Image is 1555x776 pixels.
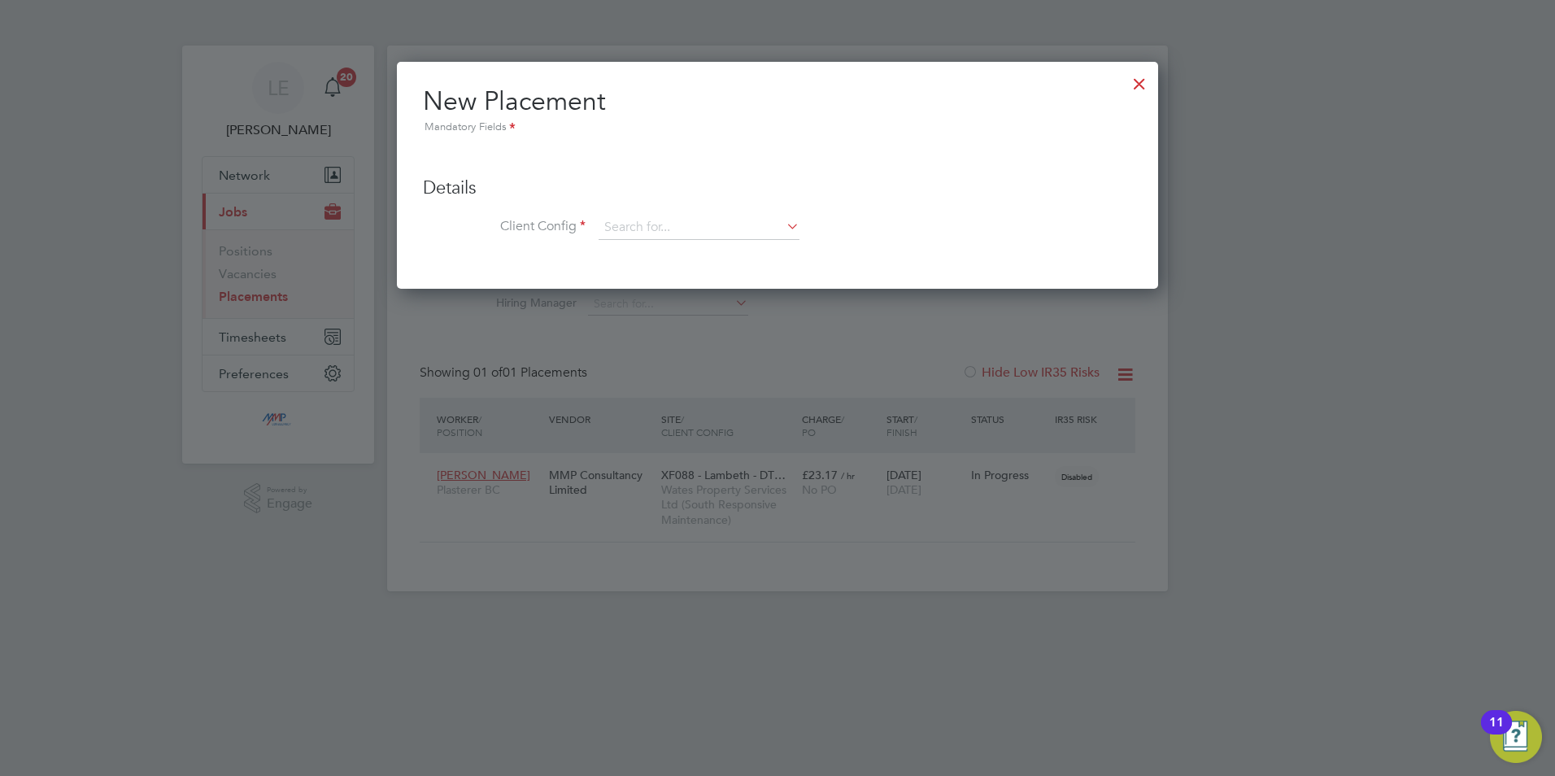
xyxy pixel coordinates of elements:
[1489,722,1504,743] div: 11
[423,85,1132,137] h2: New Placement
[423,177,1132,200] h3: Details
[1490,711,1542,763] button: Open Resource Center, 11 new notifications
[423,218,586,235] label: Client Config
[599,216,799,240] input: Search for...
[423,119,1132,137] div: Mandatory Fields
